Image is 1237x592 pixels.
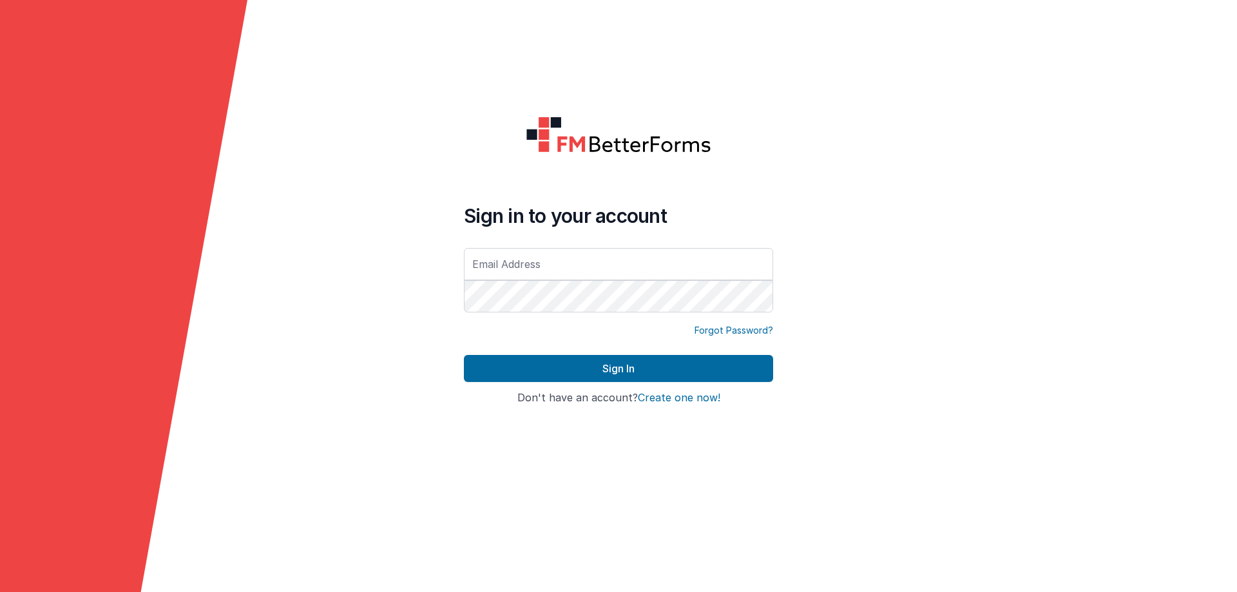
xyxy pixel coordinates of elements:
input: Email Address [464,248,773,280]
button: Create one now! [638,392,720,404]
button: Sign In [464,355,773,382]
h4: Sign in to your account [464,204,773,227]
h4: Don't have an account? [464,392,773,404]
a: Forgot Password? [695,324,773,337]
